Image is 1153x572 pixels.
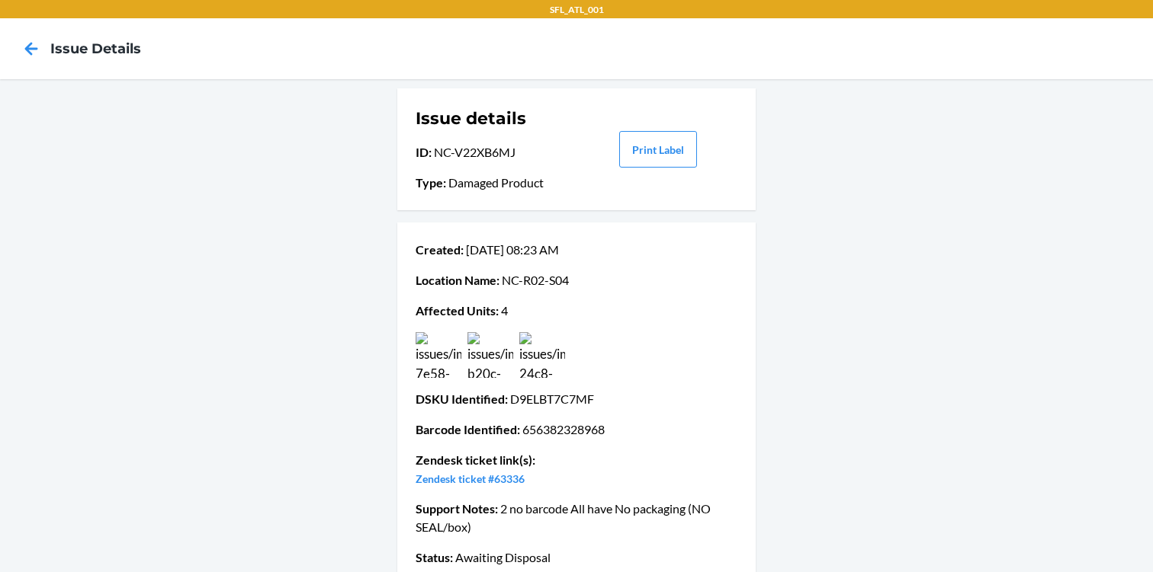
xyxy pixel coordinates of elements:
[619,131,697,168] button: Print Label
[416,420,737,439] p: 656382328968
[416,175,446,190] span: Type :
[416,174,575,192] p: Damaged Product
[416,271,737,289] p: NC-R02-S04
[416,242,464,257] span: Created :
[416,302,737,320] p: 4
[467,332,513,378] img: issues/images/2f5eb514-b20c-49aa-b5f9-5cf857871eef.jpg
[416,143,575,161] p: NC-V22XB6MJ
[416,332,461,378] img: issues/images/2d08622a-7e58-4390-97f1-c264bd134f41.jpg
[416,241,737,259] p: [DATE] 08:23 AM
[550,3,604,17] p: SFL_ATL_001
[519,332,565,378] img: issues/images/3e3231a4-24c8-4630-8f93-cd6bd42791aa.jpg
[416,550,453,564] span: Status :
[416,422,520,436] span: Barcode Identified :
[416,303,499,318] span: Affected Units :
[416,273,499,287] span: Location Name :
[416,390,737,408] p: D9ELBT7C7MF
[416,145,432,159] span: ID :
[416,472,525,485] a: Zendesk ticket #63336
[50,39,141,59] h4: Issue details
[416,548,737,567] p: Awaiting Disposal
[416,452,535,467] span: Zendesk ticket link(s) :
[416,107,575,131] h1: Issue details
[416,391,508,406] span: DSKU Identified :
[416,501,498,516] span: Support Notes :
[416,500,737,536] p: 2 no barcode All have No packaging (NO SEAL/box)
